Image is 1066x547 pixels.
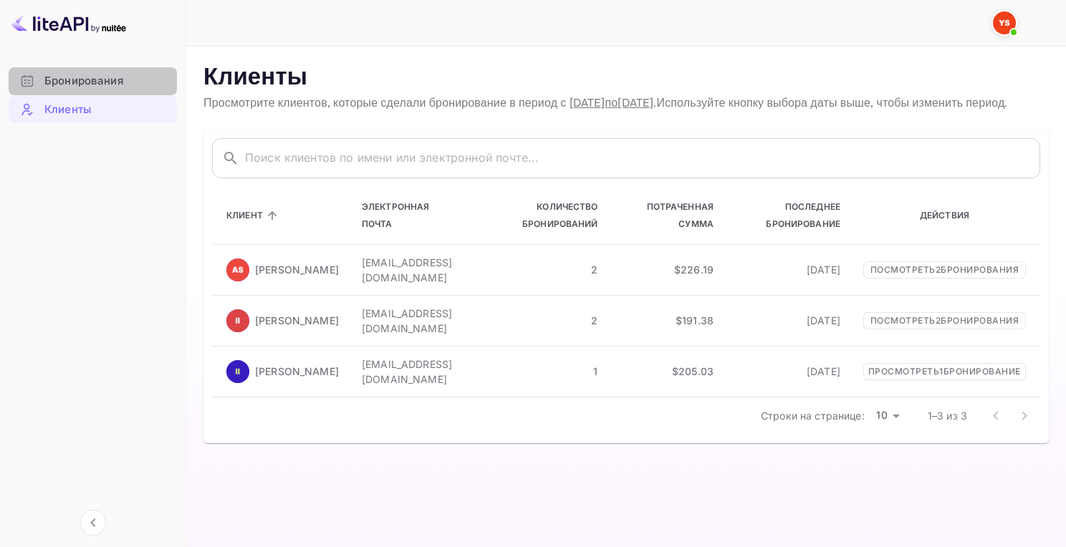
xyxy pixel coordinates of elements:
[80,510,106,536] button: Свернуть навигацию
[362,198,469,233] span: Электронная почта
[761,410,865,422] ya-tr-span: Строки на странице:
[44,73,123,89] ya-tr-span: Бронирования
[621,313,714,328] p: $191.38
[605,96,618,111] ya-tr-span: по
[255,313,339,328] p: [PERSON_NAME]
[920,210,969,221] ya-tr-span: Действия
[993,11,1016,34] img: Служба Поддержки Яндекса
[11,11,126,34] img: Логотип LiteAPI
[807,365,840,377] ya-tr-span: [DATE]
[226,309,249,332] img: Иван Иванов
[491,198,598,233] span: Количество бронирований
[362,307,452,334] ya-tr-span: [EMAIL_ADDRESS][DOMAIN_NAME]
[936,264,941,275] ya-tr-span: 2
[755,198,840,233] ya-tr-span: Последнее Бронирование
[640,198,714,233] ya-tr-span: Потраченная Сумма
[618,96,653,111] ya-tr-span: [DATE]
[653,96,656,111] ya-tr-span: .
[44,102,91,118] ya-tr-span: Клиенты
[362,256,452,284] ya-tr-span: [EMAIL_ADDRESS][DOMAIN_NAME]
[9,67,177,94] a: Бронирования
[807,263,840,276] ya-tr-span: [DATE]
[736,198,840,233] span: Последнее Бронирование
[621,364,714,379] p: $205.03
[9,67,177,95] div: Бронирования
[203,96,566,111] ya-tr-span: Просмотрите клиентов, которые сделали бронирование в период с
[656,96,1007,111] ya-tr-span: Используйте кнопку выбора даты выше, чтобы изменить период.
[491,262,598,277] p: 2
[255,262,339,277] p: [PERSON_NAME]
[491,313,598,328] p: 2
[870,405,905,426] div: 10
[255,364,339,379] p: [PERSON_NAME]
[621,198,714,233] span: Потраченная Сумма
[621,262,714,277] p: $226.19
[870,264,936,275] ya-tr-span: Посмотреть
[9,96,177,122] a: Клиенты
[939,366,943,377] ya-tr-span: 1
[9,96,177,124] div: Клиенты
[943,366,1021,377] ya-tr-span: бронирование
[226,258,249,281] img: Алевти Самсона
[941,264,1019,275] ya-tr-span: бронирования
[570,96,605,111] ya-tr-span: [DATE]
[362,358,452,385] ya-tr-span: [EMAIL_ADDRESS][DOMAIN_NAME]
[226,207,263,224] ya-tr-span: Клиент
[868,366,940,377] ya-tr-span: Просмотреть
[362,198,450,233] ya-tr-span: Электронная почта
[226,360,249,383] img: Иван Иванов
[226,207,282,224] span: Клиент
[863,312,1026,329] p: Посмотреть 2 бронирования
[807,314,840,326] ya-tr-span: [DATE]
[245,138,1040,178] input: Поиск клиентов по имени или электронной почте...
[491,364,598,379] p: 1
[928,410,967,422] ya-tr-span: 1–3 из 3
[510,198,598,233] ya-tr-span: Количество бронирований
[203,64,1049,92] p: Клиенты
